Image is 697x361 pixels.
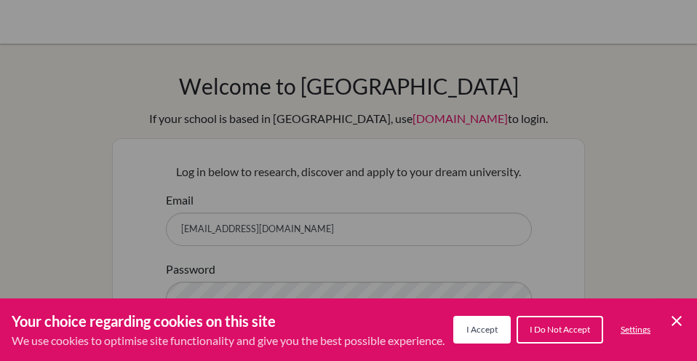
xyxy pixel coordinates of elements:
[517,316,603,344] button: I Do Not Accept
[12,332,445,349] p: We use cookies to optimise site functionality and give you the best possible experience.
[466,324,498,335] span: I Accept
[530,324,590,335] span: I Do Not Accept
[621,324,650,335] span: Settings
[12,310,445,332] h3: Your choice regarding cookies on this site
[453,316,511,344] button: I Accept
[668,312,685,330] button: Save and close
[609,317,662,342] button: Settings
